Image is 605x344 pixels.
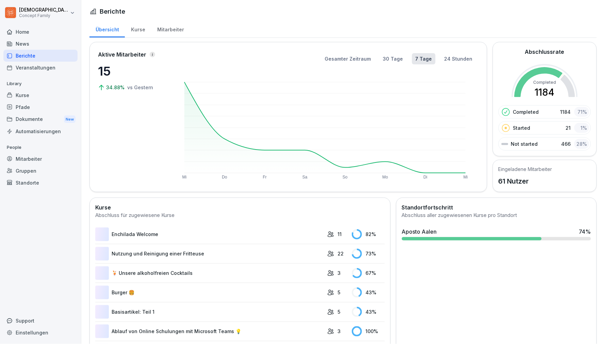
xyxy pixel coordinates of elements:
[3,327,78,339] a: Einstellungen
[98,50,146,59] p: Aktive Mitarbeiter
[182,175,187,179] text: Mi
[3,50,78,62] a: Berichte
[125,20,151,37] a: Kurse
[3,78,78,89] p: Library
[352,229,385,239] div: 82 %
[402,212,591,219] div: Abschluss aller zugewiesenen Kurse pro Standort
[95,212,385,219] div: Abschluss für zugewiesene Kurse
[561,140,571,147] p: 466
[95,286,324,299] a: Burger 🍔
[579,228,591,236] div: 74 %
[3,113,78,126] a: DokumenteNew
[402,228,437,236] div: Aposto Aalen
[95,266,324,280] a: 🍹 Unsere alkoholfreien Cocktails
[424,175,427,179] text: Di
[321,53,374,64] button: Gesamter Zeitraum
[498,166,552,173] h5: Eingeladene Mitarbeiter
[574,123,589,133] div: 1 %
[574,107,589,117] div: 71 %
[19,7,69,13] p: [DEMOGRAPHIC_DATA] [PERSON_NAME]
[3,38,78,50] a: News
[98,62,166,80] p: 15
[3,153,78,165] a: Mitarbeiter
[525,48,565,56] h2: Abschlussrate
[513,108,539,115] p: Completed
[338,289,340,296] p: 5
[513,124,530,131] p: Started
[352,307,385,317] div: 43 %
[402,203,591,212] h2: Standortfortschritt
[3,177,78,189] a: Standorte
[127,84,153,91] p: vs Gestern
[352,249,385,259] div: 73 %
[383,175,389,179] text: Mo
[441,53,476,64] button: 24 Stunden
[464,175,468,179] text: Mi
[338,231,342,238] p: 11
[574,139,589,149] div: 28 %
[89,20,125,37] a: Übersicht
[338,308,340,315] p: 5
[338,328,341,335] p: 3
[3,125,78,137] a: Automatisierungen
[352,268,385,278] div: 67 %
[95,228,324,241] a: Enchilada Welcome
[64,115,76,123] div: New
[263,175,267,179] text: Fr
[3,26,78,38] a: Home
[151,20,190,37] a: Mitarbeiter
[412,53,436,64] button: 7 Tage
[222,175,228,179] text: Do
[3,315,78,327] div: Support
[3,101,78,113] a: Pfade
[3,89,78,101] a: Kurse
[106,84,126,91] p: 34.88%
[566,124,571,131] p: 21
[352,287,385,298] div: 43 %
[343,175,348,179] text: So
[302,175,308,179] text: Sa
[338,269,341,277] p: 3
[338,250,344,257] p: 22
[380,53,407,64] button: 30 Tage
[352,326,385,337] div: 100 %
[100,7,125,16] h1: Berichte
[95,203,385,212] h2: Kurse
[498,176,552,186] p: 61 Nutzer
[95,325,324,338] a: Ablauf von Online Schulungen mit Microsoft Teams 💡
[3,62,78,74] a: Veranstaltungen
[95,247,324,261] a: Nutzung und Reinigung einer Fritteuse
[511,140,538,147] p: Not started
[399,225,594,243] a: Aposto Aalen74%
[95,305,324,319] a: Basisartikel: Teil 1
[3,113,78,126] div: Dokumente
[19,13,69,18] p: Concept Family
[3,142,78,153] p: People
[560,108,571,115] p: 1184
[3,165,78,177] a: Gruppen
